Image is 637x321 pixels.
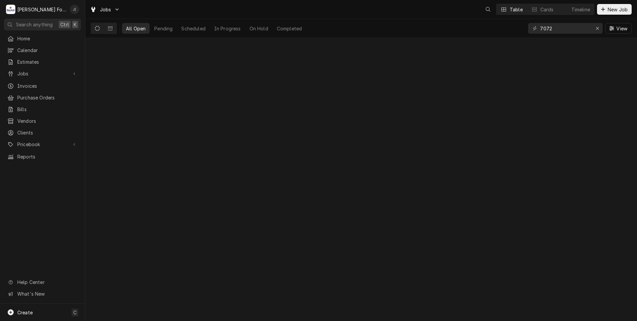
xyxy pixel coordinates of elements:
[606,6,629,13] span: New Job
[17,129,78,136] span: Clients
[17,279,77,286] span: Help Center
[16,21,53,28] span: Search anything
[100,6,111,13] span: Jobs
[17,290,77,297] span: What's New
[4,104,81,115] a: Bills
[483,4,493,15] button: Open search
[87,4,123,15] a: Go to Jobs
[70,5,79,14] div: J(
[4,127,81,138] a: Clients
[4,288,81,299] a: Go to What's New
[17,35,78,42] span: Home
[126,25,146,32] div: All Open
[4,115,81,126] a: Vendors
[17,153,78,160] span: Reports
[6,5,15,14] div: M
[510,6,523,13] div: Table
[4,92,81,103] a: Purchase Orders
[4,19,81,30] button: Search anythingCtrlK
[540,23,590,34] input: Keyword search
[571,6,590,13] div: Timeline
[17,117,78,124] span: Vendors
[592,23,603,34] button: Erase input
[615,25,629,32] span: View
[17,6,66,13] div: [PERSON_NAME] Food Equipment Service
[4,68,81,79] a: Go to Jobs
[4,277,81,288] a: Go to Help Center
[277,25,302,32] div: Completed
[17,47,78,54] span: Calendar
[74,21,77,28] span: K
[73,309,77,316] span: C
[4,33,81,44] a: Home
[597,4,632,15] button: New Job
[4,151,81,162] a: Reports
[17,70,68,77] span: Jobs
[17,106,78,113] span: Bills
[250,25,268,32] div: On Hold
[17,141,68,148] span: Pricebook
[6,5,15,14] div: Marshall Food Equipment Service's Avatar
[17,310,33,315] span: Create
[154,25,173,32] div: Pending
[181,25,205,32] div: Scheduled
[70,5,79,14] div: Jeff Debigare (109)'s Avatar
[17,58,78,65] span: Estimates
[214,25,241,32] div: In Progress
[4,45,81,56] a: Calendar
[4,80,81,91] a: Invoices
[4,56,81,67] a: Estimates
[540,6,554,13] div: Cards
[605,23,632,34] button: View
[17,82,78,89] span: Invoices
[60,21,69,28] span: Ctrl
[17,94,78,101] span: Purchase Orders
[4,139,81,150] a: Go to Pricebook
